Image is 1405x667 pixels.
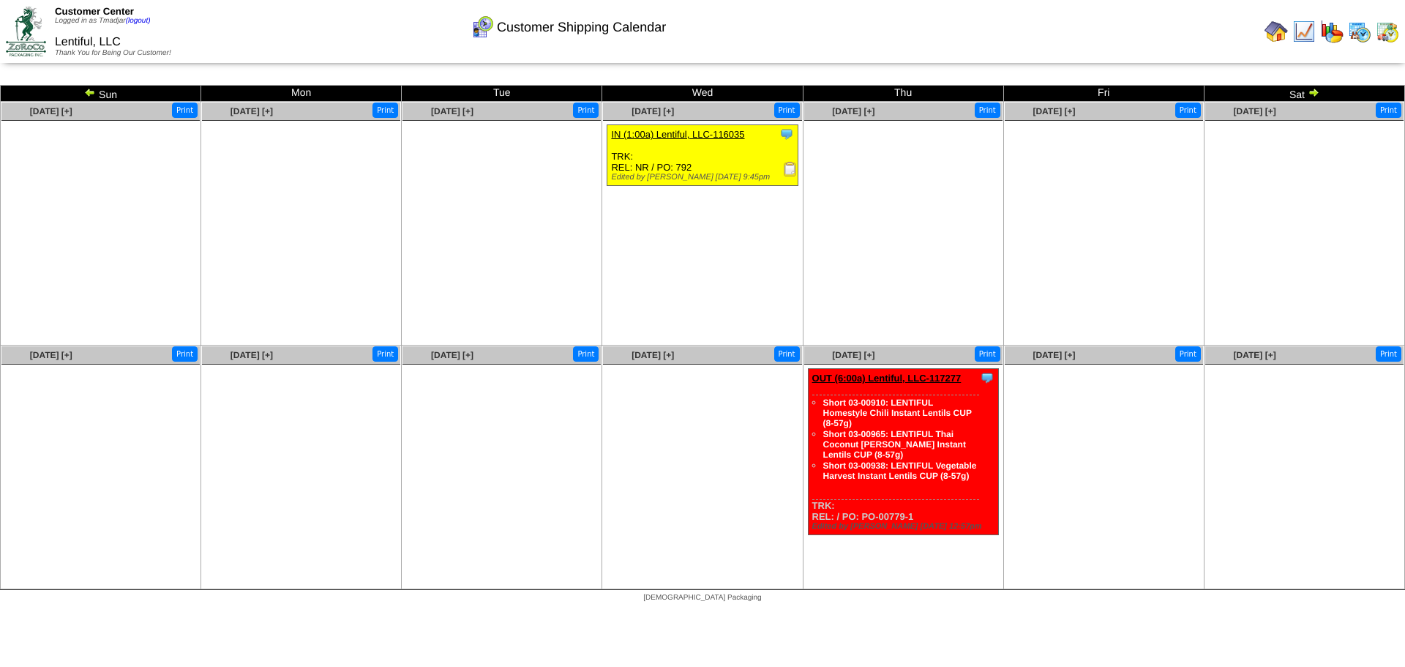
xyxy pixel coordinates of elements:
[1376,20,1399,43] img: calendarinout.gif
[1175,346,1201,362] button: Print
[84,86,96,98] img: arrowleft.gif
[643,594,761,602] span: [DEMOGRAPHIC_DATA] Packaging
[779,127,794,141] img: Tooltip
[1003,86,1204,102] td: Fri
[126,17,151,25] a: (logout)
[55,49,171,57] span: Thank You for Being Our Customer!
[975,346,1000,362] button: Print
[812,373,962,384] a: OUT (6:00a) Lentiful, LLC-117277
[431,350,473,360] a: [DATE] [+]
[471,15,494,39] img: calendarcustomer.gif
[55,17,151,25] span: Logged in as Tmadjar
[6,7,46,56] img: ZoRoCo_Logo(Green%26Foil)%20jpg.webp
[1175,103,1201,118] button: Print
[431,106,473,116] a: [DATE] [+]
[1234,350,1276,360] a: [DATE] [+]
[1264,20,1288,43] img: home.gif
[808,369,998,535] div: TRK: REL: / PO: PO-00779-1
[172,346,198,362] button: Print
[823,398,972,428] a: Short 03-00910: LENTIFUL Homestyle Chili Instant Lentils CUP (8-57g)
[1234,106,1276,116] a: [DATE] [+]
[573,346,599,362] button: Print
[602,86,803,102] td: Wed
[402,86,602,102] td: Tue
[823,429,966,460] a: Short 03-00965: LENTIFUL Thai Coconut [PERSON_NAME] Instant Lentils CUP (8-57g)
[201,86,402,102] td: Mon
[611,129,744,140] a: IN (1:00a) Lentiful, LLC-116035
[1292,20,1316,43] img: line_graph.gif
[172,103,198,118] button: Print
[30,106,72,116] a: [DATE] [+]
[1033,106,1075,116] a: [DATE] [+]
[774,346,800,362] button: Print
[1376,103,1401,118] button: Print
[980,370,994,385] img: Tooltip
[975,103,1000,118] button: Print
[632,350,674,360] a: [DATE] [+]
[774,103,800,118] button: Print
[803,86,1003,102] td: Thu
[372,346,398,362] button: Print
[1033,350,1075,360] a: [DATE] [+]
[1376,346,1401,362] button: Print
[611,173,797,182] div: Edited by [PERSON_NAME] [DATE] 9:45pm
[823,461,977,481] a: Short 03-00938: LENTIFUL Vegetable Harvest Instant Lentils CUP (8-57g)
[812,522,998,531] div: Edited by [PERSON_NAME] [DATE] 12:57pm
[832,350,874,360] a: [DATE] [+]
[832,106,874,116] a: [DATE] [+]
[372,103,398,118] button: Print
[1,86,201,102] td: Sun
[497,20,666,35] span: Customer Shipping Calendar
[1348,20,1371,43] img: calendarprod.gif
[55,6,134,17] span: Customer Center
[607,125,798,186] div: TRK: REL: NR / PO: 792
[632,106,674,116] a: [DATE] [+]
[55,36,121,48] span: Lentiful, LLC
[1308,86,1319,98] img: arrowright.gif
[231,350,273,360] a: [DATE] [+]
[573,103,599,118] button: Print
[1204,86,1404,102] td: Sat
[30,350,72,360] a: [DATE] [+]
[783,162,798,176] img: Receiving Document
[231,106,273,116] a: [DATE] [+]
[1320,20,1344,43] img: graph.gif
